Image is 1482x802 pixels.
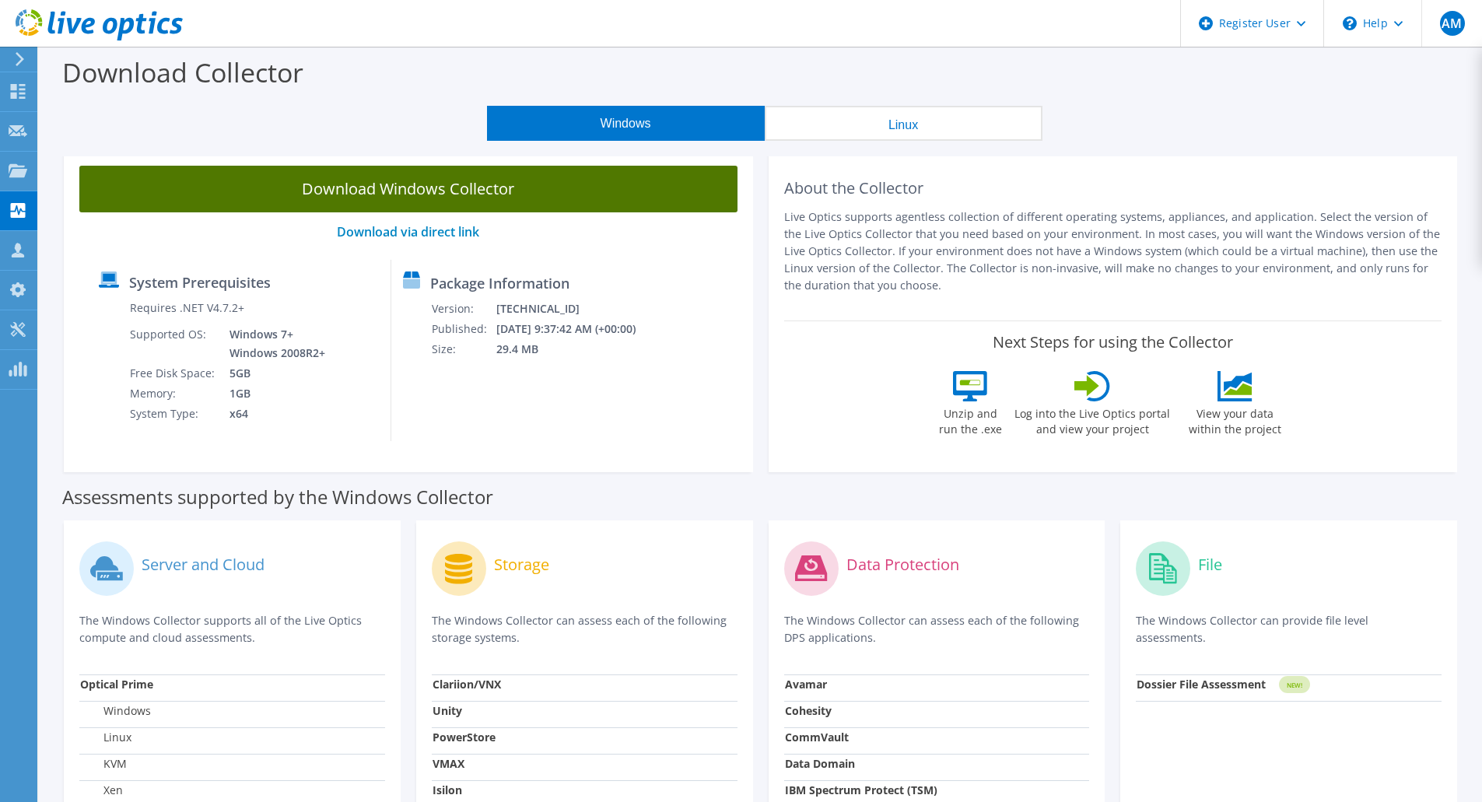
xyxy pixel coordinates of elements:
td: Supported OS: [129,324,218,363]
strong: IBM Spectrum Protect (TSM) [785,783,937,797]
label: Xen [80,783,123,798]
tspan: NEW! [1287,681,1302,689]
td: Version: [431,299,496,319]
strong: Isilon [433,783,462,797]
h2: About the Collector [784,179,1442,198]
td: System Type: [129,404,218,424]
label: Assessments supported by the Windows Collector [62,489,493,505]
label: Storage [494,557,549,573]
a: Download via direct link [337,223,479,240]
strong: Clariion/VNX [433,677,501,692]
p: The Windows Collector can assess each of the following DPS applications. [784,612,1090,646]
p: The Windows Collector can assess each of the following storage systems. [432,612,737,646]
strong: VMAX [433,756,464,771]
td: [DATE] 9:37:42 AM (+00:00) [496,319,657,339]
button: Linux [765,106,1042,141]
td: Memory: [129,383,218,404]
td: 29.4 MB [496,339,657,359]
label: Linux [80,730,131,745]
label: View your data within the project [1179,401,1291,437]
p: The Windows Collector can provide file level assessments. [1136,612,1442,646]
td: [TECHNICAL_ID] [496,299,657,319]
svg: \n [1343,16,1357,30]
button: Windows [487,106,765,141]
label: Next Steps for using the Collector [993,333,1233,352]
td: x64 [218,404,328,424]
strong: PowerStore [433,730,496,744]
strong: CommVault [785,730,849,744]
label: Data Protection [846,557,959,573]
label: KVM [80,756,127,772]
span: AM [1440,11,1465,36]
td: Free Disk Space: [129,363,218,383]
p: The Windows Collector supports all of the Live Optics compute and cloud assessments. [79,612,385,646]
label: Server and Cloud [142,557,265,573]
label: System Prerequisites [129,275,271,290]
label: Unzip and run the .exe [934,401,1006,437]
strong: Avamar [785,677,827,692]
label: Requires .NET V4.7.2+ [130,300,244,316]
label: Download Collector [62,54,303,90]
td: Published: [431,319,496,339]
label: Windows [80,703,151,719]
p: Live Optics supports agentless collection of different operating systems, appliances, and applica... [784,208,1442,294]
td: 5GB [218,363,328,383]
strong: Data Domain [785,756,855,771]
label: File [1198,557,1222,573]
td: Windows 7+ Windows 2008R2+ [218,324,328,363]
strong: Dossier File Assessment [1137,677,1266,692]
a: Download Windows Collector [79,166,737,212]
label: Log into the Live Optics portal and view your project [1014,401,1171,437]
strong: Cohesity [785,703,832,718]
strong: Optical Prime [80,677,153,692]
td: 1GB [218,383,328,404]
label: Package Information [430,275,569,291]
td: Size: [431,339,496,359]
strong: Unity [433,703,462,718]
